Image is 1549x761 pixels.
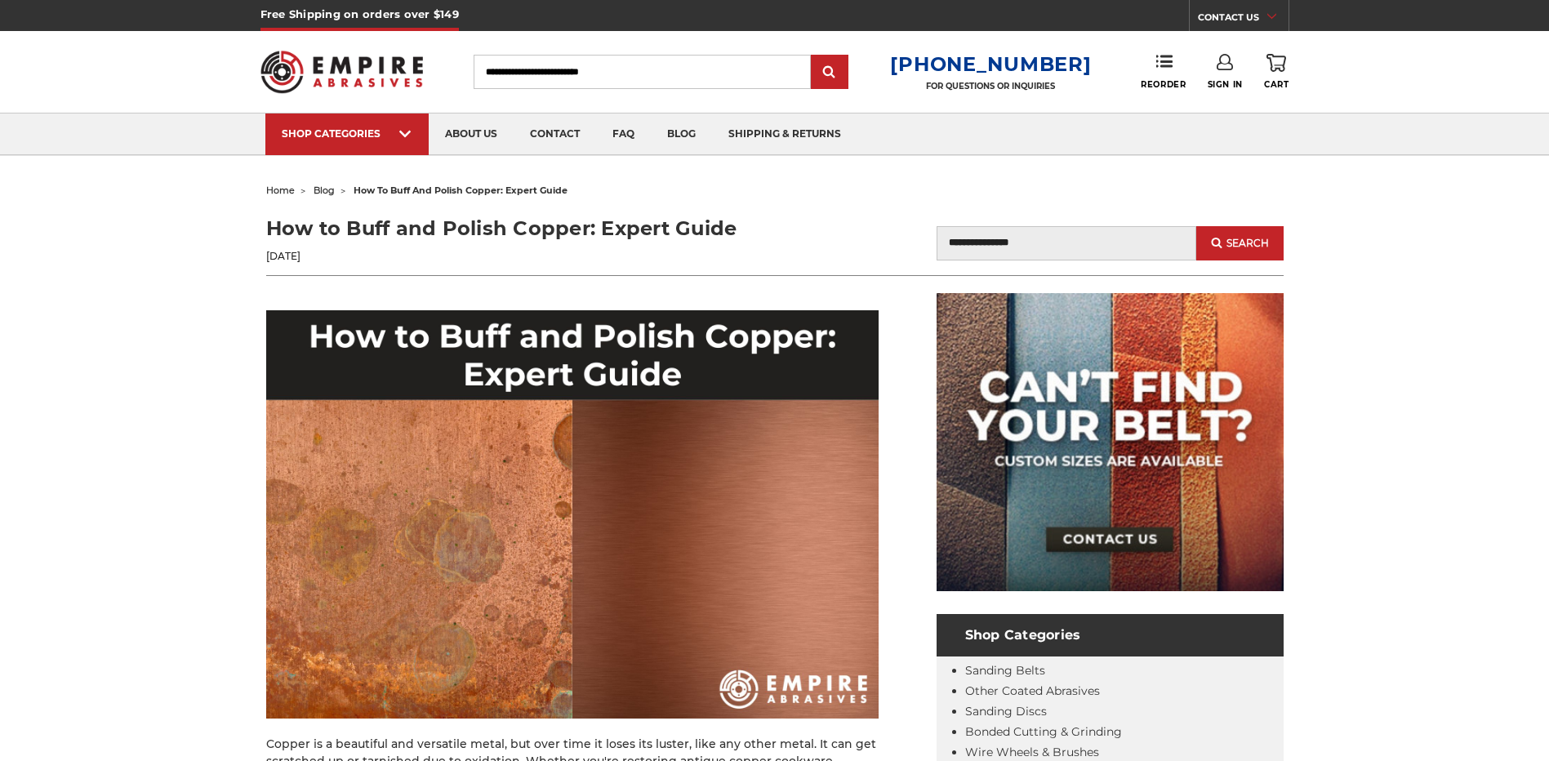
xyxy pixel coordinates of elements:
[651,113,712,155] a: blog
[266,310,879,719] img: How to buff and polish copper: expert guide
[937,614,1284,656] h4: Shop Categories
[266,185,295,196] a: home
[965,745,1099,759] a: Wire Wheels & Brushes
[965,663,1045,678] a: Sanding Belts
[314,185,335,196] a: blog
[354,185,568,196] span: how to buff and polish copper: expert guide
[937,293,1284,591] img: promo banner for custom belts.
[890,81,1091,91] p: FOR QUESTIONS OR INQUIRIES
[1208,79,1243,90] span: Sign In
[890,52,1091,76] a: [PHONE_NUMBER]
[266,249,775,264] p: [DATE]
[813,56,846,89] input: Submit
[266,214,775,243] h1: How to Buff and Polish Copper: Expert Guide
[596,113,651,155] a: faq
[260,40,424,104] img: Empire Abrasives
[282,127,412,140] div: SHOP CATEGORIES
[965,683,1100,698] a: Other Coated Abrasives
[429,113,514,155] a: about us
[1264,79,1289,90] span: Cart
[1198,8,1289,31] a: CONTACT US
[1141,54,1186,89] a: Reorder
[514,113,596,155] a: contact
[965,724,1122,739] a: Bonded Cutting & Grinding
[1141,79,1186,90] span: Reorder
[1196,226,1283,260] button: Search
[1264,54,1289,90] a: Cart
[712,113,857,155] a: shipping & returns
[1226,238,1269,249] span: Search
[965,704,1047,719] a: Sanding Discs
